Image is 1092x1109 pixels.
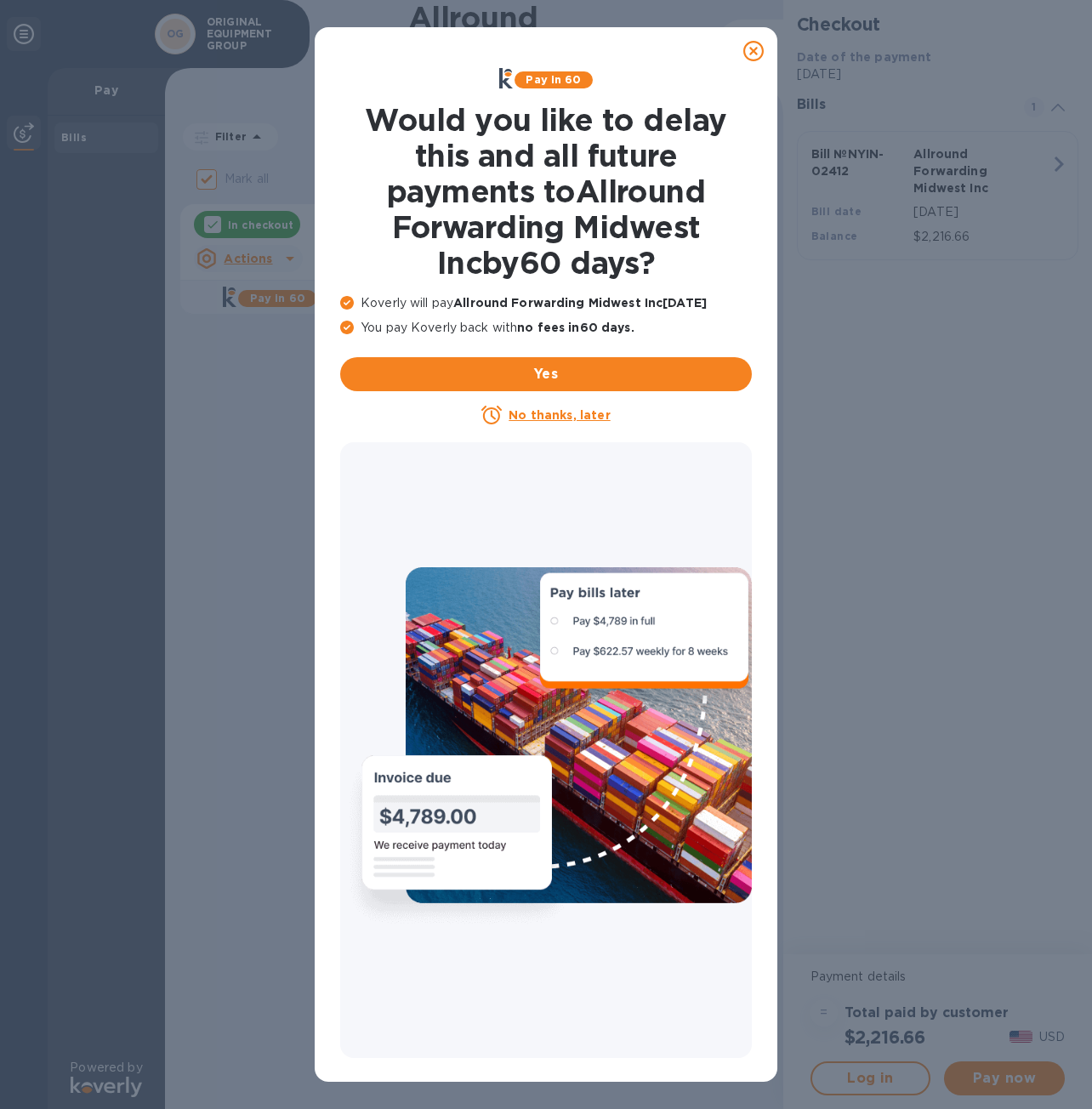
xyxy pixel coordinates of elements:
p: You pay Koverly back with [340,319,752,337]
h1: Would you like to delay this and all future payments to Allround Forwarding Midwest Inc by 60 days ? [340,102,752,281]
b: no fees in 60 days . [517,321,634,334]
b: Allround Forwarding Midwest Inc [DATE] [453,296,707,310]
span: Yes [354,364,738,384]
u: No thanks, later [509,408,610,422]
p: Koverly will pay [340,294,752,312]
button: Yes [340,357,752,391]
b: Pay in 60 [526,73,581,86]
